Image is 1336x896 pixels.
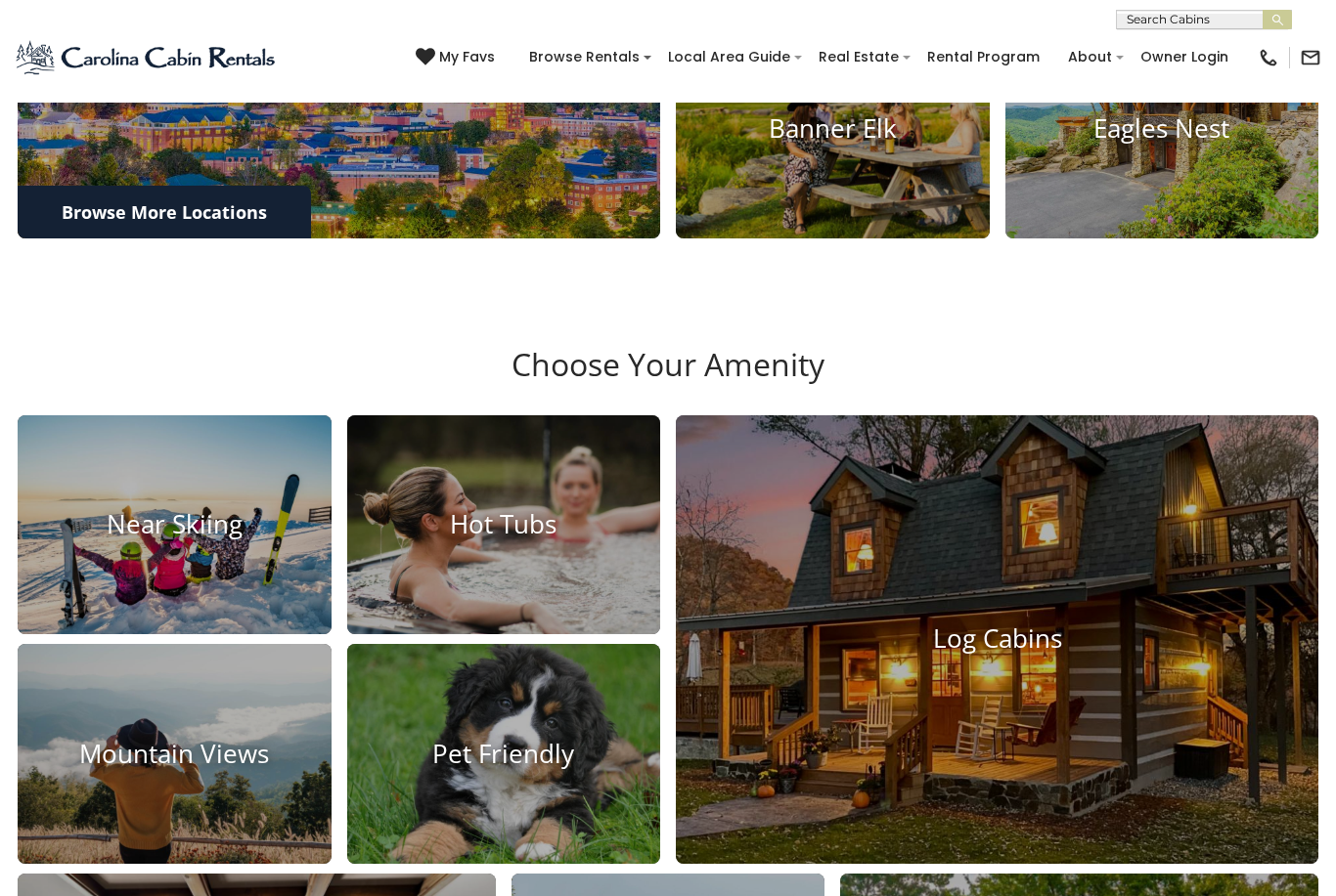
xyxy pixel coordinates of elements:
[676,415,1318,865] a: Log Cabins
[18,186,311,238] a: Browse More Locations
[15,346,1321,414] h3: Choose Your Amenity
[347,644,661,864] a: Pet Friendly
[658,42,800,72] a: Local Area Guide
[1300,47,1321,68] img: mail-regular-black.png
[15,38,279,77] img: Blue-2.png
[18,415,332,635] a: Near Skiing
[18,739,332,769] h4: Mountain Views
[1005,113,1319,144] h4: Eagles Nest
[519,42,649,72] a: Browse Rentals
[1005,19,1319,238] a: Eagles Nest
[809,42,909,72] a: Real Estate
[1131,42,1238,72] a: Owner Login
[676,19,990,238] a: Banner Elk
[439,47,495,67] span: My Favs
[416,47,500,68] a: My Favs
[676,113,990,144] h4: Banner Elk
[347,415,661,635] a: Hot Tubs
[1058,42,1122,72] a: About
[1258,47,1279,68] img: phone-regular-black.png
[18,644,332,864] a: Mountain Views
[347,509,661,539] h4: Hot Tubs
[917,42,1049,72] a: Rental Program
[676,624,1318,655] h4: Log Cabins
[18,509,332,539] h4: Near Skiing
[347,739,661,769] h4: Pet Friendly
